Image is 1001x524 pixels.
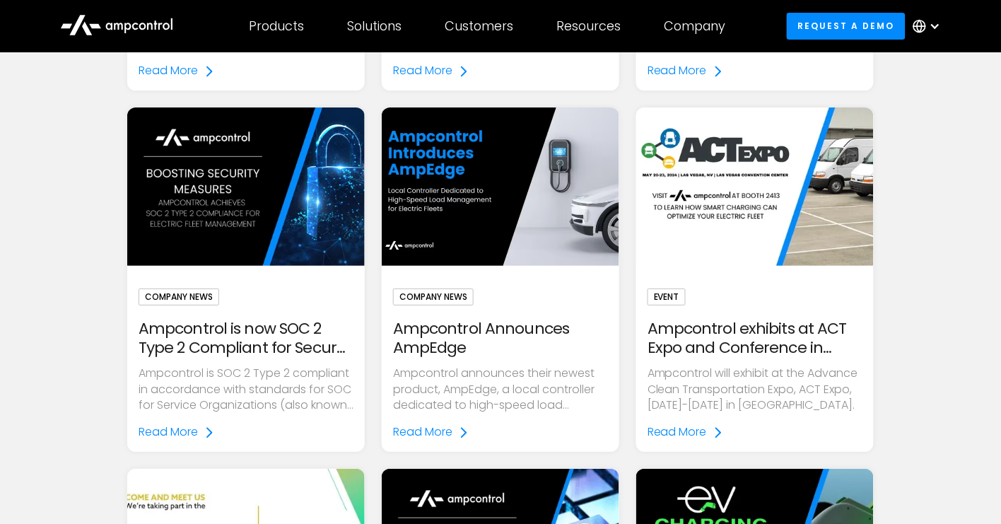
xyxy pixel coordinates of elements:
div: Ampcontrol exhibits at ACT Expo and Conference in [GEOGRAPHIC_DATA] [648,320,862,357]
a: Read More [648,63,724,78]
a: Request a demo [787,13,906,39]
a: Read More [393,63,469,78]
div: Read More [648,424,707,440]
div: Resources [556,18,621,34]
div: Products [249,18,304,34]
div: Company News [139,289,219,305]
p: Ampcontrol will exhibit at the Advance Clean Transportation Expo, ACT Expo, [DATE]-[DATE] in [GEO... [648,366,862,413]
div: Read More [648,63,707,78]
div: Read More [393,424,452,440]
a: Read More [393,424,469,440]
div: Read More [139,424,198,440]
div: Company News [393,289,474,305]
p: Ampcontrol announces their newest product, AmpEdge, a local controller dedicated to high-speed lo... [393,366,608,413]
p: Ampcontrol is SOC 2 Type 2 compliant in accordance with standards for SOC for Service Organizatio... [139,366,353,413]
div: Read More [393,63,452,78]
div: Read More [139,63,198,78]
div: Event [648,289,686,305]
a: Read More [139,424,215,440]
div: Ampcontrol is now SOC 2 Type 2 Compliant for Secure Fleet Charging [139,320,353,357]
div: Solutions [347,18,402,34]
a: Read More [139,63,215,78]
div: Company [664,18,725,34]
div: Ampcontrol Announces AmpEdge [393,320,608,357]
div: Customers [445,18,513,34]
a: Read More [648,424,724,440]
